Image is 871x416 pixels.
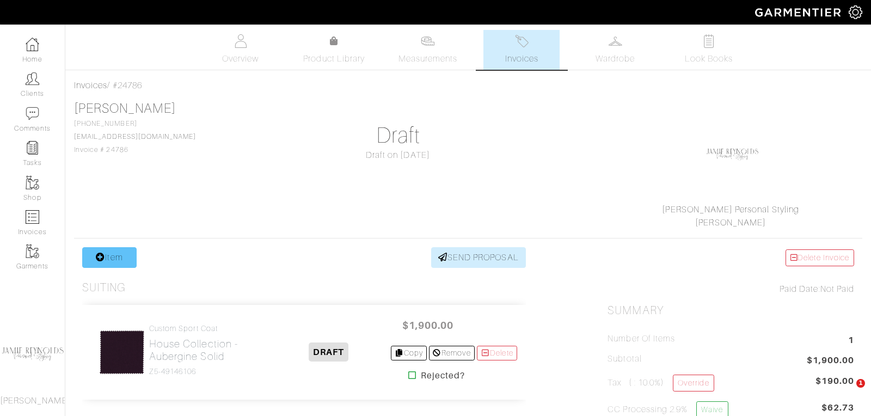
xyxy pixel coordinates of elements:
img: todo-9ac3debb85659649dc8f770b8b6100bb5dab4b48dedcbae339e5042a72dfd3cc.svg [702,34,716,48]
a: [PERSON_NAME] [74,101,176,115]
a: Delete [477,346,517,360]
a: Remove [429,346,474,360]
h1: Draft [275,123,522,149]
a: Overview [203,30,279,70]
img: basicinfo-40fd8af6dae0f16599ec9e87c0ef1c0a1fdea2edbe929e3d69a839185d80c458.svg [234,34,247,48]
span: Look Books [685,52,733,65]
img: garmentier-logo-header-white-b43fb05a5012e4ada735d5af1a66efaba907eab6374d6393d1fbf88cb4ef424d.png [750,3,849,22]
img: comment-icon-a0a6a9ef722e966f86d9cbdc48e553b5cf19dbc54f86b18d962a5391bc8f6eb6.png [26,107,39,120]
a: Invoices [483,30,560,70]
a: [PERSON_NAME] [695,218,766,228]
span: $1,900.00 [395,314,461,337]
a: Copy [391,346,427,360]
img: orders-27d20c2124de7fd6de4e0e44c1d41de31381a507db9b33961299e4e07d508b8c.svg [515,34,529,48]
img: reminder-icon-8004d30b9f0a5d33ae49ab947aed9ed385cf756f9e5892f1edd6e32f2345188e.png [26,141,39,155]
h5: Tax ( : 10.0%) [608,375,714,391]
a: Invoices [74,81,107,90]
img: PCLNVaEUNUjUBU86uP3nRxqz [99,329,145,375]
h4: Custom Sport Coat [149,324,267,333]
img: garments-icon-b7da505a4dc4fd61783c78ac3ca0ef83fa9d6f193b1c9dc38574b1d14d53ca28.png [26,244,39,258]
img: clients-icon-6bae9207a08558b7cb47a8932f037763ab4055f8c8b6bfacd5dc20c3e0201464.png [26,72,39,85]
span: Product Library [303,52,365,65]
a: [PERSON_NAME] Personal Styling [662,205,799,215]
img: dashboard-icon-dbcd8f5a0b271acd01030246c82b418ddd0df26cd7fceb0bd07c9910d44c42f6.png [26,38,39,51]
h5: Subtotal [608,354,641,364]
img: gear-icon-white-bd11855cb880d31180b6d7d6211b90ccbf57a29d726f0c71d8c61bd08dd39cc2.png [849,5,862,19]
div: Not Paid [608,283,854,296]
span: 1 [848,334,854,348]
iframe: Intercom live chat [834,379,860,405]
a: SEND PROPOSAL [431,247,526,268]
img: measurements-466bbee1fd09ba9460f595b01e5d73f9e2bff037440d3c8f018324cb6cdf7a4a.svg [421,34,434,48]
span: $1,900.00 [807,354,854,369]
img: orders-icon-0abe47150d42831381b5fb84f609e132dff9fe21cb692f30cb5eec754e2cba89.png [26,210,39,224]
a: Override [673,375,714,391]
a: Wardrobe [577,30,653,70]
span: Paid Date: [780,284,820,294]
span: [PHONE_NUMBER] Invoice # 24786 [74,120,196,154]
div: / #24786 [74,79,862,92]
img: garments-icon-b7da505a4dc4fd61783c78ac3ca0ef83fa9d6f193b1c9dc38574b1d14d53ca28.png [26,176,39,189]
a: Measurements [390,30,467,70]
strong: Rejected? [421,369,465,382]
span: Wardrobe [596,52,635,65]
h2: Summary [608,304,854,317]
span: Measurements [398,52,458,65]
h2: House Collection - Aubergine Solid [149,338,267,363]
h4: Z5-49146106 [149,367,267,376]
a: Item [82,247,137,268]
span: Invoices [505,52,538,65]
span: DRAFT [309,342,348,362]
span: $190.00 [815,375,854,388]
a: [EMAIL_ADDRESS][DOMAIN_NAME] [74,133,196,140]
img: Laf3uQ8GxXCUCpUxMBPvKvLn.png [705,127,759,181]
a: Look Books [671,30,747,70]
h3: Suiting [82,281,126,295]
span: 1 [856,379,865,388]
a: Product Library [296,35,372,65]
a: Delete Invoice [786,249,854,266]
img: wardrobe-487a4870c1b7c33e795ec22d11cfc2ed9d08956e64fb3008fe2437562e282088.svg [609,34,622,48]
div: Draft on [DATE] [275,149,522,162]
a: Custom Sport Coat House Collection - Aubergine Solid Z5-49146106 [149,324,267,376]
h5: Number of Items [608,334,675,344]
span: Overview [222,52,259,65]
